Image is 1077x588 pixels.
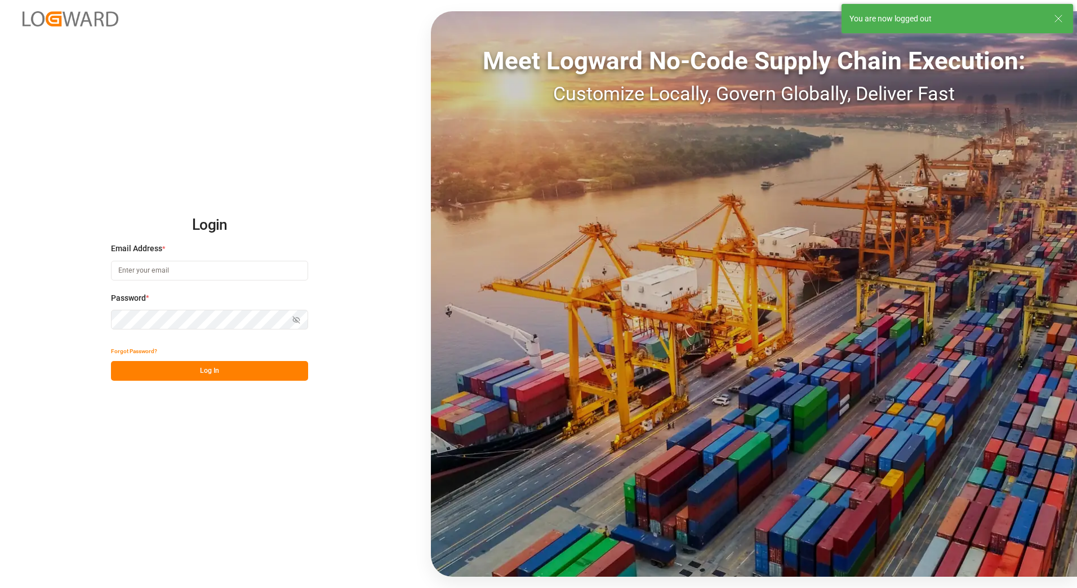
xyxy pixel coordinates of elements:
[849,13,1043,25] div: You are now logged out
[111,261,308,280] input: Enter your email
[111,292,146,304] span: Password
[111,361,308,381] button: Log In
[431,79,1077,108] div: Customize Locally, Govern Globally, Deliver Fast
[111,207,308,243] h2: Login
[111,243,162,255] span: Email Address
[111,341,157,361] button: Forgot Password?
[23,11,118,26] img: Logward_new_orange.png
[431,42,1077,79] div: Meet Logward No-Code Supply Chain Execution:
